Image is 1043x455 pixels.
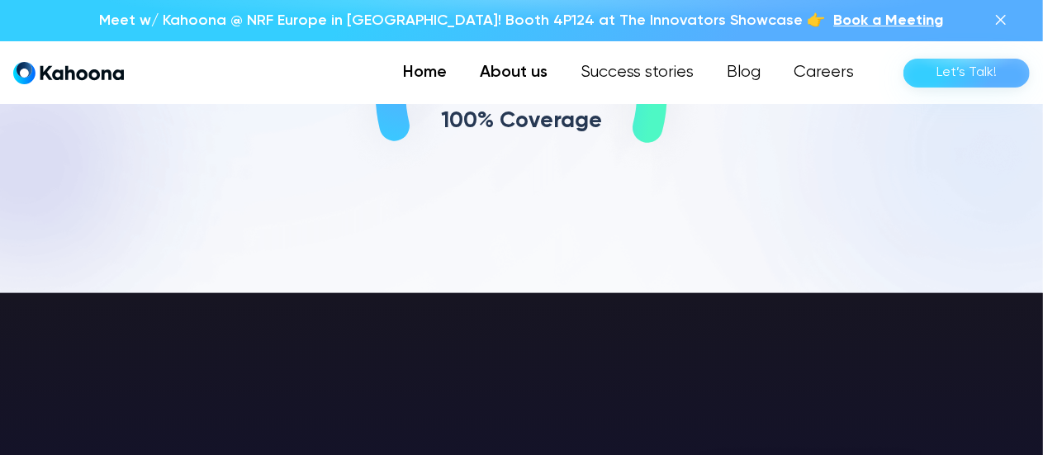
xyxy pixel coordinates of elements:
text: 0 [449,111,463,133]
text: v [529,111,541,133]
div: Let’s Talk! [936,59,997,86]
a: About us [463,56,564,89]
text: C [500,111,515,133]
a: home [13,61,124,85]
text: % [477,111,495,133]
text: r [553,111,562,133]
text: e [540,111,553,133]
a: Blog [710,56,777,89]
text: o [515,111,529,133]
a: Success stories [564,56,710,89]
a: Let’s Talk! [903,59,1030,88]
text: g [575,111,589,133]
p: Meet w/ Kahoona @ NRF Europe in [GEOGRAPHIC_DATA]! Booth 4P124 at The Innovators Showcase 👉 [100,10,826,31]
a: Home [386,56,463,89]
a: Careers [777,56,870,89]
text: e [589,111,602,133]
span: Book a Meeting [834,13,944,28]
text: a [562,111,576,133]
text: 0 [463,111,477,133]
g: 100% Coverage [440,111,602,133]
text: 1 [440,111,448,133]
a: Book a Meeting [834,10,944,31]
